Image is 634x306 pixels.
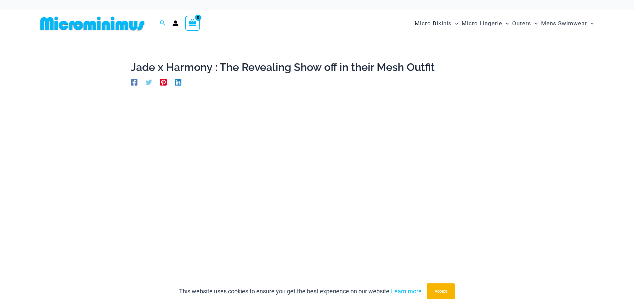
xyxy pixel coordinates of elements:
[38,16,147,31] img: MM SHOP LOGO FLAT
[502,15,509,32] span: Menu Toggle
[391,288,422,295] a: Learn more
[512,15,531,32] span: Outers
[415,15,452,32] span: Micro Bikinis
[175,78,181,86] a: Linkedin
[462,15,502,32] span: Micro Lingerie
[160,78,167,86] a: Pinterest
[511,13,539,34] a: OutersMenu ToggleMenu Toggle
[185,16,200,31] a: View Shopping Cart, empty
[131,61,504,74] h1: Jade x Harmony : The Revealing Show off in their Mesh Outfit
[412,12,597,35] nav: Site Navigation
[452,15,458,32] span: Menu Toggle
[427,283,455,299] button: Accept
[413,13,460,34] a: Micro BikinisMenu ToggleMenu Toggle
[172,20,178,26] a: Account icon link
[539,13,595,34] a: Mens SwimwearMenu ToggleMenu Toggle
[145,78,152,86] a: Twitter
[541,15,587,32] span: Mens Swimwear
[179,286,422,296] p: This website uses cookies to ensure you get the best experience on our website.
[460,13,511,34] a: Micro LingerieMenu ToggleMenu Toggle
[587,15,594,32] span: Menu Toggle
[531,15,538,32] span: Menu Toggle
[160,19,166,28] a: Search icon link
[131,78,137,86] a: Facebook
